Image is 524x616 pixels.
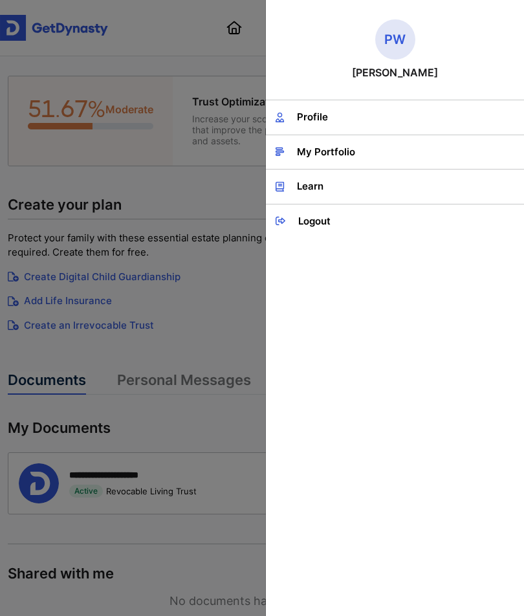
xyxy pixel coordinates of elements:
span: PW [375,19,415,60]
a: Logout [266,204,524,239]
p: [PERSON_NAME] [352,65,438,80]
a: My Portfolio [266,135,524,170]
a: Profile [266,100,524,135]
a: Learn [266,170,524,204]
